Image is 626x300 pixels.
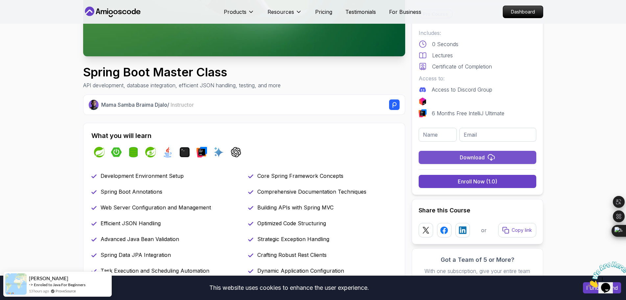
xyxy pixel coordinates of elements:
a: Testimonials [345,8,376,16]
p: Resources [267,8,294,16]
p: Spring Data JPA Integration [101,251,171,259]
img: spring logo [94,147,104,157]
div: This website uses cookies to enhance the user experience. [5,281,573,295]
p: API development, database integration, efficient JSON handling, testing, and more [83,81,281,89]
h2: What you will learn [91,131,397,140]
h3: Got a Team of 5 or More? [419,255,536,264]
p: Mama Samba Braima Djalo / [101,101,194,109]
p: Dynamic Application Configuration [257,267,344,275]
img: jetbrains logo [419,97,427,105]
p: Spring Boot Annotations [101,188,162,196]
img: spring-security logo [145,147,156,157]
iframe: chat widget [585,259,626,290]
h2: Share this Course [419,206,536,215]
img: spring-boot logo [111,147,122,157]
a: Enroled to Java For Beginners [34,282,85,287]
input: Email [459,128,536,142]
p: Crafting Robust Rest Clients [257,251,327,259]
p: 0 Seconds [432,40,458,48]
button: Copy link [498,223,536,237]
a: ProveSource [56,288,76,294]
p: Certificate of Completion [432,63,492,70]
img: intellij logo [419,109,427,117]
p: Optimized Code Structuring [257,219,326,227]
span: Instructor [171,101,194,108]
img: Chat attention grabber [3,3,43,29]
div: Enroll Now (1.0) [458,177,497,185]
div: Download [460,153,485,161]
span: 13 hours ago [29,288,49,294]
p: Lectures [432,51,453,59]
button: Accept cookies [583,282,621,293]
p: Includes: [419,29,536,37]
p: Development Environment Setup [101,172,184,180]
img: chatgpt logo [231,147,241,157]
a: For Business [389,8,421,16]
a: Pricing [315,8,332,16]
img: intellij logo [197,147,207,157]
input: Name [419,128,457,142]
img: java logo [162,147,173,157]
p: Access to Discord Group [432,86,492,94]
p: Access to: [419,74,536,82]
span: -> [29,282,33,287]
button: Enroll Now (1.0) [419,175,536,188]
img: ai logo [214,147,224,157]
p: Products [224,8,246,16]
p: Web Server Configuration and Management [101,204,211,211]
p: Advanced Java Bean Validation [101,235,179,243]
p: or [481,226,487,234]
button: Resources [267,8,302,21]
p: Core Spring Framework Concepts [257,172,343,180]
p: Building APIs with Spring MVC [257,204,334,211]
img: terminal logo [179,147,190,157]
p: Strategic Exception Handling [257,235,329,243]
span: [PERSON_NAME] [29,276,68,281]
p: Task Execution and Scheduling Automation [101,267,209,275]
img: provesource social proof notification image [5,273,27,295]
p: Copy link [512,227,532,233]
span: 1 [3,3,5,8]
img: spring-data-jpa logo [128,147,139,157]
button: Products [224,8,254,21]
button: Download [419,151,536,164]
p: Comprehensive Documentation Techniques [257,188,366,196]
h1: Spring Boot Master Class [83,66,281,79]
a: Dashboard [503,6,543,18]
img: Nelson Djalo [89,100,99,110]
p: With one subscription, give your entire team access to all courses and features. [419,267,536,283]
p: 6 Months Free IntelliJ Ultimate [432,109,504,117]
p: Efficient JSON Handling [101,219,161,227]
